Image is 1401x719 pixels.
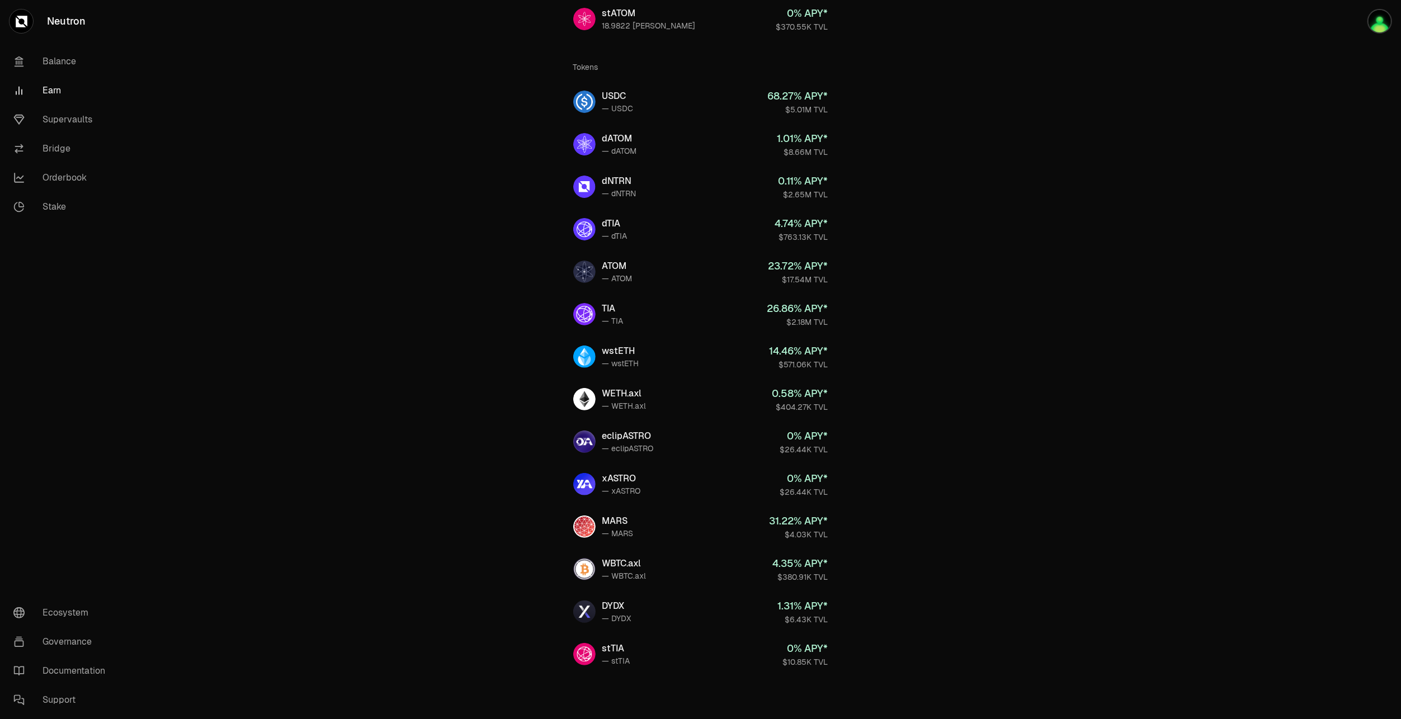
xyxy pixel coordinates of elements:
[768,104,828,115] div: $5.01M TVL
[602,613,631,624] div: — DYDX
[602,358,639,369] div: — wstETH
[773,571,828,583] div: $380.91K TVL
[776,6,828,21] div: 0 % APY*
[4,192,121,221] a: Stake
[564,252,837,292] a: ATOMATOM— ATOM23.72% APY*$17.54M TVL
[564,422,837,462] a: eclipASTROeclipASTRO— eclipASTRO0% APY*$26.44K TVL
[602,20,696,31] div: 18.9822 [PERSON_NAME]
[772,401,828,413] div: $404.27K TVL
[780,444,828,455] div: $26.44K TVL
[4,627,121,656] a: Governance
[4,163,121,192] a: Orderbook
[602,103,634,114] div: — USDC
[4,47,121,76] a: Balance
[778,614,828,625] div: $6.43K TVL
[4,76,121,105] a: Earn
[573,600,596,623] img: DYDX
[573,346,596,368] img: wstETH
[573,133,596,155] img: dATOM
[768,258,828,274] div: 23.72 % APY*
[770,343,828,359] div: 14.46 % APY*
[564,379,837,419] a: WETH.axlWETH.axl— WETH.axl0.58% APY*$404.27K TVL
[779,189,828,200] div: $2.65M TVL
[573,91,596,113] img: USDC
[602,642,630,655] div: stTIA
[573,643,596,665] img: stTIA
[776,21,828,32] div: $370.55K TVL
[564,209,837,249] a: dTIAdTIA— dTIA4.74% APY*$763.13K TVL
[564,167,837,207] a: dNTRNdNTRN— dNTRN0.11% APY*$2.65M TVL
[770,359,828,370] div: $571.06K TVL
[602,514,634,528] div: MARS
[602,599,631,613] div: DYDX
[602,655,630,666] div: — stTIA
[1367,9,1392,34] img: Citadel
[573,388,596,410] img: WETH.axl
[564,592,837,632] a: DYDXDYDX— DYDX1.31% APY*$6.43K TVL
[767,316,828,328] div: $2.18M TVL
[770,513,828,529] div: 31.22 % APY*
[768,274,828,285] div: $17.54M TVL
[783,641,828,656] div: 0 % APY*
[780,471,828,486] div: 0 % APY*
[772,386,828,401] div: 0.58 % APY*
[573,515,596,538] img: MARS
[778,598,828,614] div: 1.31 % APY*
[602,174,636,188] div: dNTRN
[564,507,837,547] a: MARSMARS— MARS31.22% APY*$4.03K TVL
[602,188,636,199] div: — dNTRN
[777,131,828,146] div: 1.01 % APY*
[4,656,121,685] a: Documentation
[4,685,121,715] a: Support
[573,431,596,453] img: eclipASTRO
[770,529,828,540] div: $4.03K TVL
[602,557,647,570] div: WBTC.axl
[573,218,596,240] img: dTIA
[573,558,596,580] img: WBTC.axl
[4,105,121,134] a: Supervaults
[602,89,634,103] div: USDC
[602,259,633,273] div: ATOM
[573,176,596,198] img: dNTRN
[602,344,639,358] div: wstETH
[602,485,641,496] div: — xASTRO
[602,273,633,284] div: — ATOM
[564,634,837,674] a: stTIAstTIA— stTIA0% APY*$10.85K TVL
[602,570,647,581] div: — WBTC.axl
[783,656,828,668] div: $10.85K TVL
[602,528,634,539] div: — MARS
[564,82,837,122] a: USDCUSDC— USDC68.27% APY*$5.01M TVL
[602,387,647,400] div: WETH.axl
[573,473,596,495] img: xASTRO
[564,124,837,164] a: dATOMdATOM— dATOM1.01% APY*$8.66M TVL
[779,173,828,189] div: 0.11 % APY*
[775,216,828,231] div: 4.74 % APY*
[564,549,837,589] a: WBTC.axlWBTC.axl— WBTC.axl4.35% APY*$380.91K TVL
[564,294,837,334] a: TIATIA— TIA26.86% APY*$2.18M TVL
[602,400,647,411] div: — WETH.axl
[4,134,121,163] a: Bridge
[602,230,628,242] div: — dTIA
[602,7,696,20] div: stATOM
[573,8,596,30] img: stATOM
[780,486,828,498] div: $26.44K TVL
[767,301,828,316] div: 26.86 % APY*
[775,231,828,243] div: $763.13K TVL
[602,429,654,443] div: eclipASTRO
[602,145,637,157] div: — dATOM
[602,472,641,485] div: xASTRO
[780,428,828,444] div: 0 % APY*
[573,261,596,283] img: ATOM
[602,217,628,230] div: dTIA
[602,302,624,315] div: TIA
[564,337,837,377] a: wstETHwstETH— wstETH14.46% APY*$571.06K TVL
[573,303,596,325] img: TIA
[4,598,121,627] a: Ecosystem
[602,132,637,145] div: dATOM
[573,62,598,73] div: Tokens
[602,443,654,454] div: — eclipASTRO
[773,556,828,571] div: 4.35 % APY*
[777,146,828,158] div: $8.66M TVL
[602,315,624,327] div: — TIA
[564,464,837,504] a: xASTROxASTRO— xASTRO0% APY*$26.44K TVL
